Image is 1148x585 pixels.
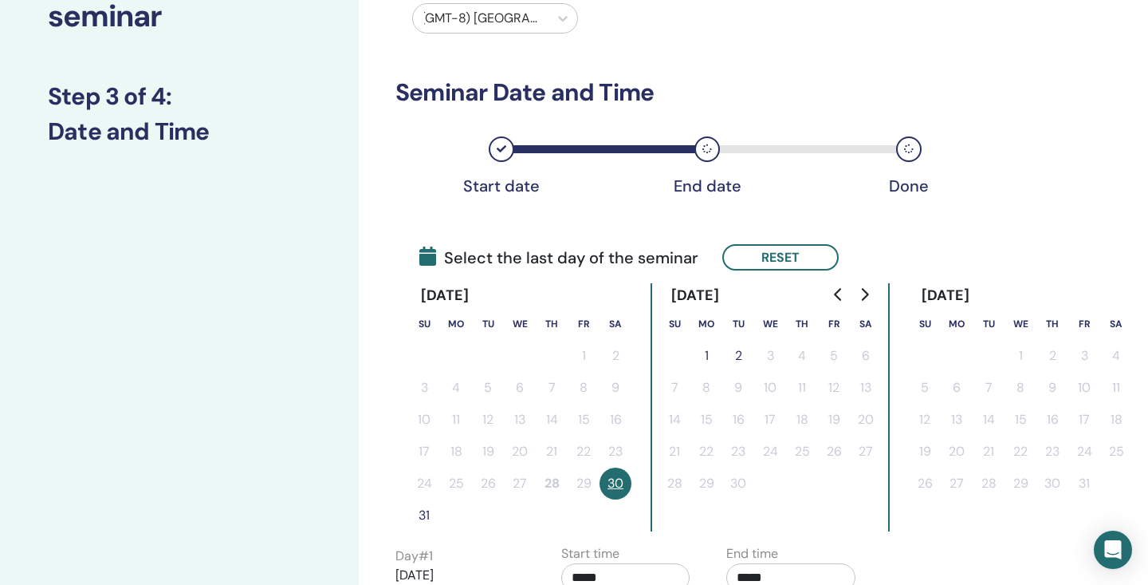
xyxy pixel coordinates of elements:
[850,436,882,468] button: 27
[408,404,440,436] button: 10
[786,308,818,340] th: Thursday
[504,468,536,500] button: 27
[536,436,568,468] button: 21
[504,372,536,404] button: 6
[1036,340,1068,372] button: 2
[568,340,600,372] button: 1
[1005,340,1036,372] button: 1
[722,308,754,340] th: Tuesday
[722,404,754,436] button: 16
[504,404,536,436] button: 13
[754,404,786,436] button: 17
[786,340,818,372] button: 4
[659,372,690,404] button: 7
[1100,404,1132,436] button: 18
[941,372,973,404] button: 6
[722,372,754,404] button: 9
[472,436,504,468] button: 19
[941,308,973,340] th: Monday
[909,404,941,436] button: 12
[536,308,568,340] th: Thursday
[909,283,983,308] div: [DATE]
[568,308,600,340] th: Friday
[667,176,747,196] div: End date
[408,308,440,340] th: Sunday
[818,436,850,468] button: 26
[726,544,778,563] label: End time
[462,176,541,196] div: Start date
[869,176,949,196] div: Done
[850,308,882,340] th: Saturday
[690,436,722,468] button: 22
[1005,404,1036,436] button: 15
[1068,468,1100,500] button: 31
[504,436,536,468] button: 20
[973,468,1005,500] button: 28
[1068,436,1100,468] button: 24
[600,340,631,372] button: 2
[1005,308,1036,340] th: Wednesday
[754,308,786,340] th: Wednesday
[440,468,472,500] button: 25
[690,404,722,436] button: 15
[600,372,631,404] button: 9
[1036,468,1068,500] button: 30
[600,308,631,340] th: Saturday
[504,308,536,340] th: Wednesday
[786,372,818,404] button: 11
[850,340,882,372] button: 6
[659,436,690,468] button: 21
[408,500,440,532] button: 31
[419,246,698,270] span: Select the last day of the seminar
[408,436,440,468] button: 17
[973,404,1005,436] button: 14
[909,468,941,500] button: 26
[1068,308,1100,340] th: Friday
[395,547,433,566] label: Day # 1
[818,308,850,340] th: Friday
[850,372,882,404] button: 13
[818,372,850,404] button: 12
[1005,436,1036,468] button: 22
[786,436,818,468] button: 25
[973,436,1005,468] button: 21
[600,436,631,468] button: 23
[722,244,839,271] button: Reset
[754,436,786,468] button: 24
[722,436,754,468] button: 23
[472,372,504,404] button: 5
[826,279,851,310] button: Go to previous month
[1005,468,1036,500] button: 29
[941,404,973,436] button: 13
[1036,436,1068,468] button: 23
[536,468,568,500] button: 28
[1100,308,1132,340] th: Saturday
[941,468,973,500] button: 27
[1068,372,1100,404] button: 10
[440,372,472,404] button: 4
[722,340,754,372] button: 2
[536,372,568,404] button: 7
[472,468,504,500] button: 26
[1005,372,1036,404] button: 8
[1100,340,1132,372] button: 4
[973,308,1005,340] th: Tuesday
[395,78,984,107] h3: Seminar Date and Time
[1100,436,1132,468] button: 25
[472,404,504,436] button: 12
[1036,372,1068,404] button: 9
[536,404,568,436] button: 14
[754,340,786,372] button: 3
[818,404,850,436] button: 19
[600,404,631,436] button: 16
[1068,340,1100,372] button: 3
[786,404,818,436] button: 18
[818,340,850,372] button: 5
[568,468,600,500] button: 29
[440,404,472,436] button: 11
[408,372,440,404] button: 3
[754,372,786,404] button: 10
[659,404,690,436] button: 14
[909,308,941,340] th: Sunday
[568,372,600,404] button: 8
